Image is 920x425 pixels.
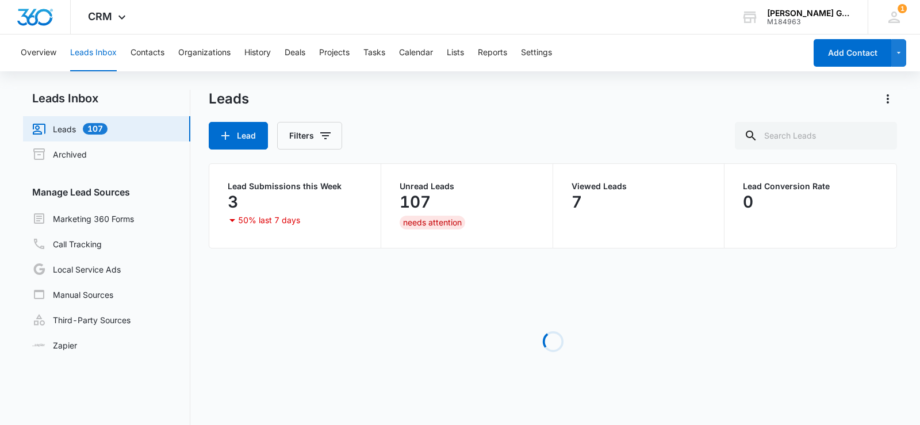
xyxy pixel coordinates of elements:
[572,182,706,190] p: Viewed Leads
[23,90,190,107] h2: Leads Inbox
[70,35,117,71] button: Leads Inbox
[238,216,300,224] p: 50% last 7 days
[767,18,851,26] div: account id
[21,35,56,71] button: Overview
[228,193,238,211] p: 3
[363,35,385,71] button: Tasks
[101,71,159,87] a: Learn More
[19,29,159,68] p: You can now set up manual and third-party lead sources, right from the Leads Inbox.
[447,35,464,71] button: Lists
[32,147,87,161] a: Archived
[735,122,897,150] input: Search Leads
[898,4,907,13] div: notifications count
[228,182,362,190] p: Lead Submissions this Week
[400,182,534,190] p: Unread Leads
[209,90,249,108] h1: Leads
[178,35,231,71] button: Organizations
[32,212,134,225] a: Marketing 360 Forms
[399,35,433,71] button: Calendar
[478,35,507,71] button: Reports
[319,35,350,71] button: Projects
[32,262,121,276] a: Local Service Ads
[572,193,582,211] p: 7
[879,90,897,108] button: Actions
[898,4,907,13] span: 1
[285,35,305,71] button: Deals
[244,35,271,71] button: History
[32,122,108,136] a: Leads107
[32,313,131,327] a: Third-Party Sources
[767,9,851,18] div: account name
[88,10,112,22] span: CRM
[19,9,159,24] h3: Set up more lead sources
[32,288,113,301] a: Manual Sources
[814,39,891,67] button: Add Contact
[743,182,878,190] p: Lead Conversion Rate
[19,76,24,84] span: ⊘
[32,339,77,351] a: Zapier
[23,185,190,199] h3: Manage Lead Sources
[521,35,552,71] button: Settings
[400,193,431,211] p: 107
[400,216,465,229] div: needs attention
[209,122,268,150] button: Lead
[32,237,102,251] a: Call Tracking
[743,193,753,211] p: 0
[131,35,164,71] button: Contacts
[277,122,342,150] button: Filters
[19,76,64,84] a: Hide these tips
